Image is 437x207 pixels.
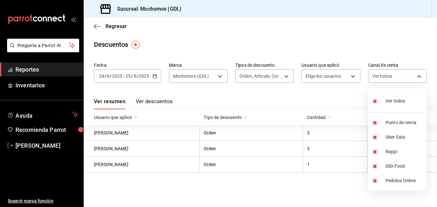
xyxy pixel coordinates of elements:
span: Rappi [386,148,424,155]
span: Uber Eats [386,134,424,141]
span: Punto de venta [386,119,424,126]
img: Tooltip marker [132,41,140,49]
span: Pedidos Online [386,177,424,184]
span: DiDi Food [386,163,424,170]
span: Ver todos [386,98,405,104]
